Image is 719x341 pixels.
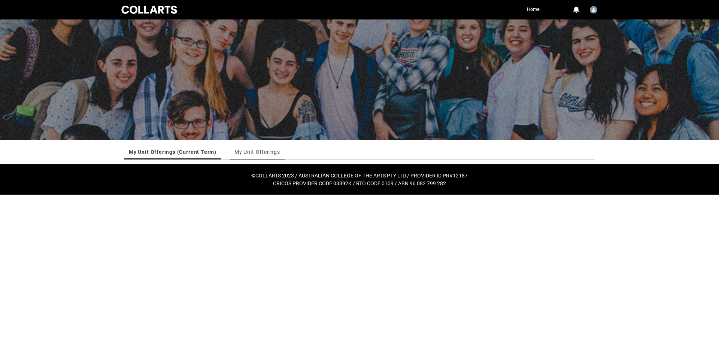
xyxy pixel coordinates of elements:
[525,4,541,15] a: Home
[230,144,285,159] li: My Unit Offerings
[588,3,599,15] button: User Profile Alex.Aldrich
[124,144,221,159] li: My Unit Offerings (Current Term)
[129,144,216,159] a: My Unit Offerings (Current Term)
[234,144,280,159] a: My Unit Offerings
[590,6,597,13] img: Alex.Aldrich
